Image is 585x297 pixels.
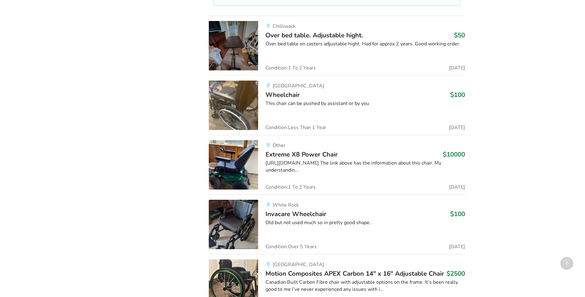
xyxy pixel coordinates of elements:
[266,160,465,174] div: [URL][DOMAIN_NAME] The link above has the information about this chair. My understandin...
[454,31,465,39] h3: $50
[273,202,299,208] span: White Rock
[209,135,465,195] a: mobility-extreme x8 power chairOtherExtreme X8 Power Chair$10000[URL][DOMAIN_NAME] The link above...
[209,81,258,130] img: mobility-wheelchair
[450,210,465,218] h3: $100
[273,82,324,89] span: [GEOGRAPHIC_DATA]
[449,125,465,130] span: [DATE]
[209,140,258,190] img: mobility-extreme x8 power chair
[266,185,316,190] span: Condition: 1 To 2 Years
[209,75,465,135] a: mobility-wheelchair [GEOGRAPHIC_DATA]Wheelchair$100This chair can be pushed by assistant or by yo...
[273,142,286,149] span: Other
[447,270,465,278] h3: $2500
[266,210,326,218] span: Invacare Wheelchair
[209,16,465,75] a: bedroom equipment-over bed table. adjustable hight. ChilliwackOver bed table. Adjustable hight.$5...
[209,195,465,254] a: mobility-invacare wheelchairWhite RockInvacare Wheelchair$100Old but not used much so in pretty g...
[266,31,363,40] span: Over bed table. Adjustable hight.
[273,23,295,30] span: Chilliwack
[266,219,465,226] div: Old but not used much so in pretty good shape.
[209,21,258,70] img: bedroom equipment-over bed table. adjustable hight.
[266,100,465,107] div: This chair can be pushed by assistant or by you
[273,261,324,268] span: [GEOGRAPHIC_DATA]
[209,200,258,249] img: mobility-invacare wheelchair
[449,65,465,70] span: [DATE]
[266,279,465,293] div: Canadian Built Carbon Fibre chair with adjustable options on the frame. It’s been really good to ...
[266,40,465,48] div: Over bed table on casters adjustable hight. Had for approx 2 years. Good working order.
[449,244,465,249] span: [DATE]
[266,244,317,249] span: Condition: Over 5 Years
[266,125,326,130] span: Condition: Less Than 1 Year
[266,90,300,99] span: Wheelchair
[450,91,465,99] h3: $100
[449,185,465,190] span: [DATE]
[266,65,316,70] span: Condition: 1 To 2 Years
[266,269,444,278] span: Motion Composites APEX Carbon 14″ x 16″ Adjustable Chair
[266,150,338,159] span: Extreme X8 Power Chair
[443,150,465,158] h3: $10000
